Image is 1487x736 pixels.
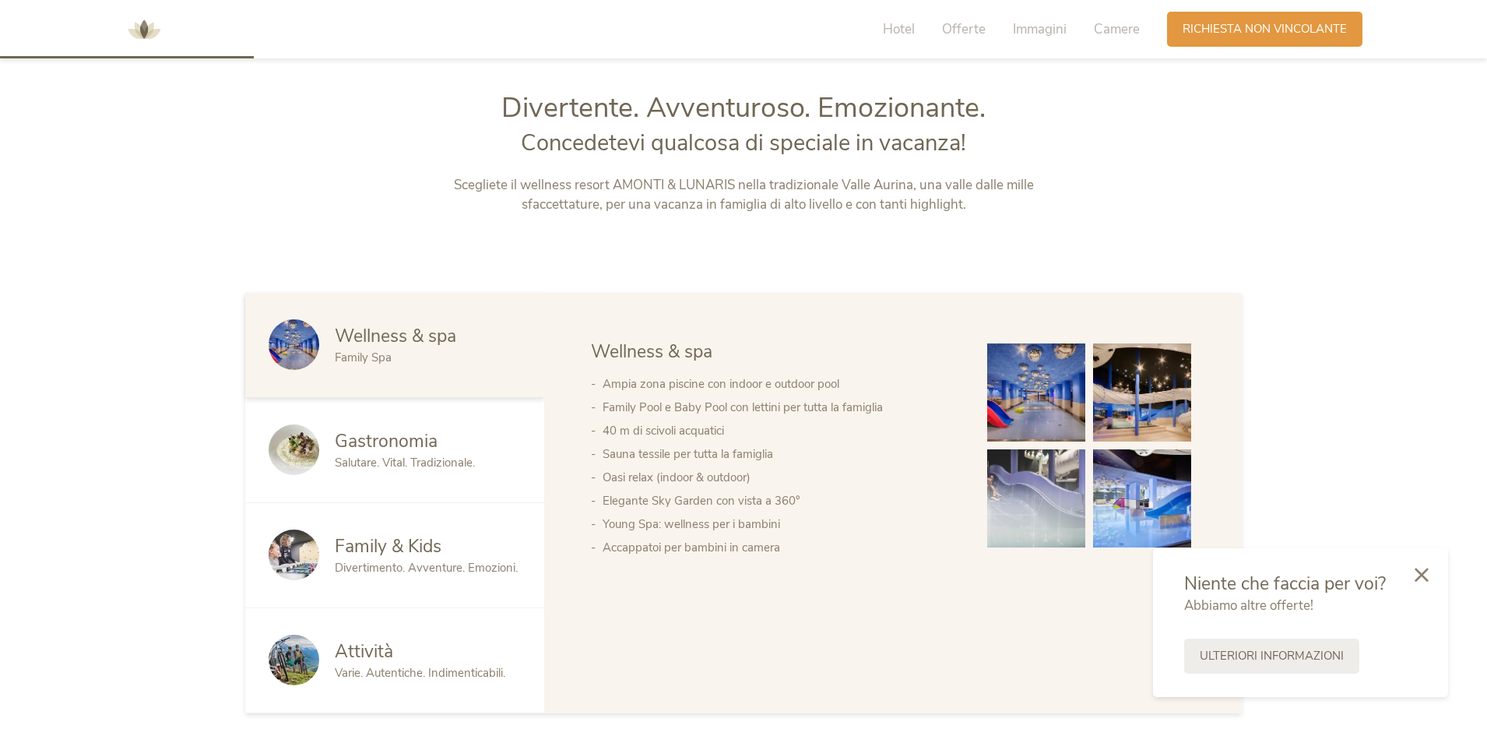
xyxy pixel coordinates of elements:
[335,665,505,681] span: Varie. Autentiche. Indimenticabili.
[603,536,956,559] li: Accappatoi per bambini in camera
[603,396,956,419] li: Family Pool e Baby Pool con lettini per tutta la famiglia
[501,89,986,127] span: Divertente. Avventuroso. Emozionante.
[335,639,393,664] span: Attività
[419,175,1069,215] p: Scegliete il wellness resort AMONTI & LUNARIS nella tradizionale Valle Aurina, una valle dalle mi...
[603,372,956,396] li: Ampia zona piscine con indoor e outdoor pool
[335,455,475,470] span: Salutare. Vital. Tradizionale.
[1184,572,1386,596] span: Niente che faccia per voi?
[603,466,956,489] li: Oasi relax (indoor & outdoor)
[883,20,915,38] span: Hotel
[121,6,167,53] img: AMONTI & LUNARIS Wellnessresort
[335,429,438,453] span: Gastronomia
[1013,20,1067,38] span: Immagini
[603,489,956,512] li: Elegante Sky Garden con vista a 360°
[603,419,956,442] li: 40 m di scivoli acquatici
[603,442,956,466] li: Sauna tessile per tutta la famiglia
[335,534,441,558] span: Family & Kids
[1200,648,1344,664] span: Ulteriori informazioni
[1183,21,1347,37] span: Richiesta non vincolante
[121,23,167,34] a: AMONTI & LUNARIS Wellnessresort
[1184,639,1359,674] a: Ulteriori informazioni
[335,350,392,365] span: Family Spa
[521,128,966,158] span: Concedetevi qualcosa di speciale in vacanza!
[335,324,456,348] span: Wellness & spa
[942,20,986,38] span: Offerte
[591,340,712,364] span: Wellness & spa
[335,560,518,576] span: Divertimento. Avventure. Emozioni.
[603,512,956,536] li: Young Spa: wellness per i bambini
[1094,20,1140,38] span: Camere
[1184,597,1313,615] span: Abbiamo altre offerte!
